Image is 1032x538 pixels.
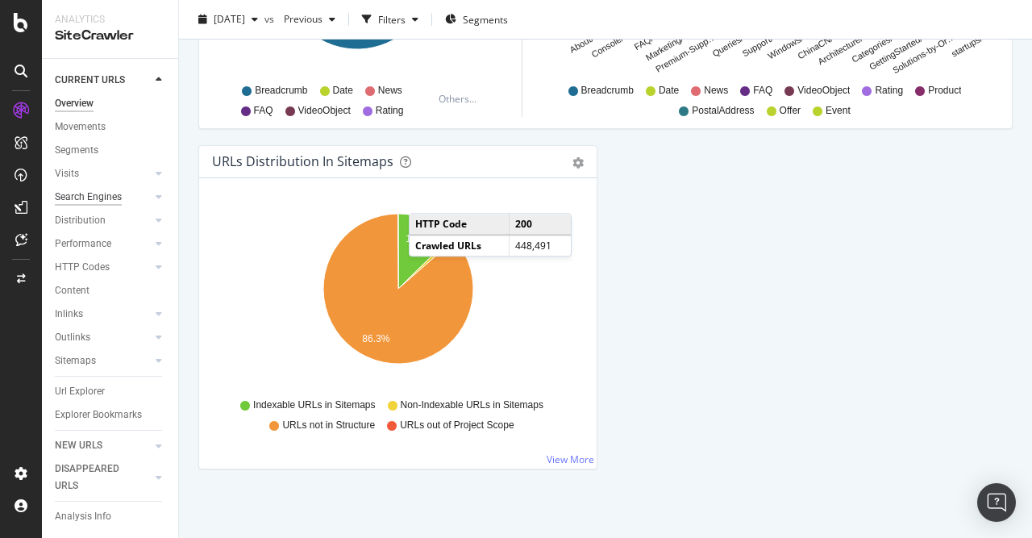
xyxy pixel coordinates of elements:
div: Segments [55,142,98,159]
span: Event [826,104,851,118]
div: Movements [55,119,106,136]
span: Rating [875,84,903,98]
td: 200 [510,214,571,235]
span: Breadcrumb [581,84,634,98]
text: Categories/* [850,31,897,65]
span: FAQ [753,84,772,98]
span: Date [659,84,679,98]
text: Console/* [589,31,628,60]
text: Architecture/* [816,31,868,67]
span: Indexable URLs in Sitemaps [253,398,375,412]
span: News [704,84,728,98]
span: Previous [277,12,322,26]
a: HTTP Codes [55,259,151,276]
span: News [378,84,402,98]
span: 2025 Jul. 30th [214,12,245,26]
button: [DATE] [192,6,264,32]
a: Segments [55,142,167,159]
div: NEW URLS [55,437,102,454]
text: startups/* [950,31,988,59]
a: DISAPPEARED URLS [55,461,151,494]
td: Crawled URLs [410,235,510,256]
a: Sitemaps [55,352,151,369]
div: Analysis Info [55,508,111,525]
div: Search Engines [55,189,122,206]
text: Windows/* [766,31,808,61]
span: Segments [463,12,508,26]
svg: A chart. [212,204,585,391]
a: Explorer Bookmarks [55,407,167,423]
div: Analytics [55,13,165,27]
a: Search Engines [55,189,151,206]
div: Content [55,282,89,299]
a: Outlinks [55,329,151,346]
a: Overview [55,95,167,112]
div: Inlinks [55,306,83,323]
div: CURRENT URLS [55,72,125,89]
span: FAQ [254,104,273,118]
div: Others... [439,92,484,106]
a: CURRENT URLS [55,72,151,89]
text: 86.3% [362,333,389,344]
a: View More [547,453,594,466]
div: HTTP Codes [55,259,110,276]
span: URLs not in Structure [282,419,375,432]
td: HTTP Code [410,214,510,235]
div: Explorer Bookmarks [55,407,142,423]
button: Segments [439,6,514,32]
a: NEW URLS [55,437,151,454]
div: Url Explorer [55,383,105,400]
text: 12.7% [406,233,433,244]
a: Content [55,282,167,299]
a: Performance [55,236,151,252]
span: Rating [376,104,404,118]
div: DISAPPEARED URLS [55,461,136,494]
div: Filters [378,12,406,26]
span: vs [264,12,277,26]
a: Inlinks [55,306,151,323]
span: Breadcrumb [255,84,307,98]
span: Offer [780,104,801,118]
text: Queries/* [710,31,747,59]
a: Distribution [55,212,151,229]
button: Previous [277,6,342,32]
span: VideoObject [797,84,850,98]
div: URLs Distribution in Sitemaps [212,153,393,169]
span: Date [333,84,353,98]
text: ChinaCN/* [796,31,838,61]
a: Movements [55,119,167,136]
div: Sitemaps [55,352,96,369]
button: Filters [356,6,425,32]
span: Product [928,84,961,98]
text: About/* [568,31,598,55]
div: gear [572,157,584,169]
div: Distribution [55,212,106,229]
div: Overview [55,95,94,112]
td: 448,491 [510,235,571,256]
a: Url Explorer [55,383,167,400]
span: VideoObject [298,104,351,118]
div: Visits [55,165,79,182]
div: Outlinks [55,329,90,346]
text: Support/* [740,31,777,59]
a: Analysis Info [55,508,167,525]
div: Open Intercom Messenger [977,483,1016,522]
a: Visits [55,165,151,182]
text: FAQ/* [632,31,658,52]
div: Performance [55,236,111,252]
span: URLs out of Project Scope [400,419,514,432]
span: PostalAddress [692,104,754,118]
text: GettingStarted/* [868,31,927,72]
div: SiteCrawler [55,27,165,45]
text: Marketing/* [644,31,689,63]
span: Non-Indexable URLs in Sitemaps [401,398,543,412]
